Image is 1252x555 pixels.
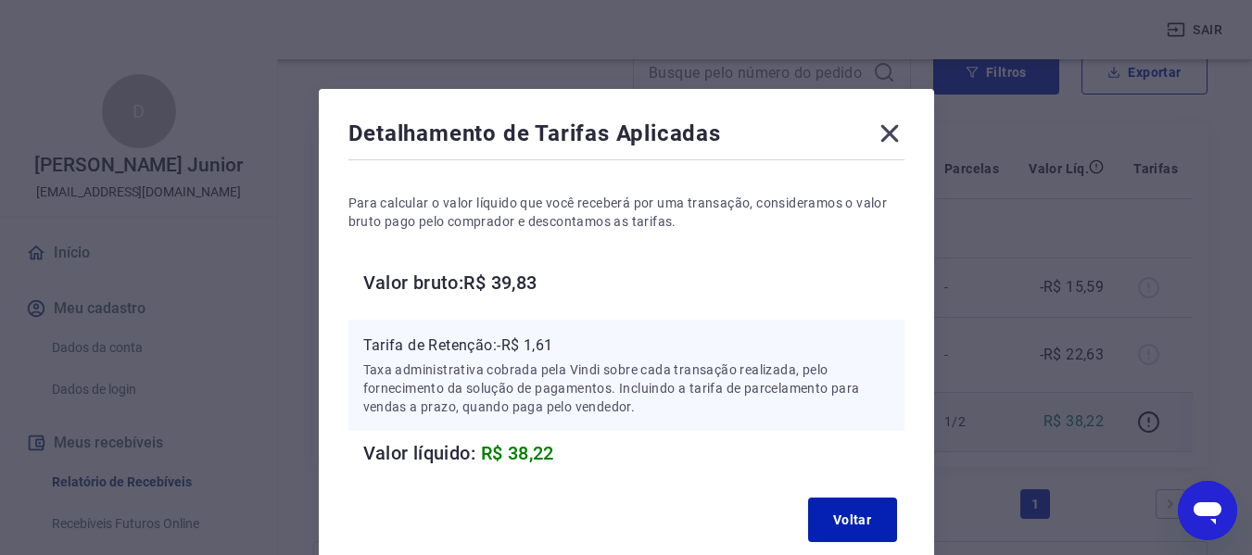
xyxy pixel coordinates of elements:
span: R$ 38,22 [481,442,554,464]
p: Tarifa de Retenção: -R$ 1,61 [363,334,890,357]
button: Voltar [808,498,897,542]
p: Para calcular o valor líquido que você receberá por uma transação, consideramos o valor bruto pag... [348,194,904,231]
h6: Valor líquido: [363,438,904,468]
h6: Valor bruto: R$ 39,83 [363,268,904,297]
iframe: Botão para abrir a janela de mensagens [1178,481,1237,540]
p: Taxa administrativa cobrada pela Vindi sobre cada transação realizada, pelo fornecimento da soluç... [363,360,890,416]
div: Detalhamento de Tarifas Aplicadas [348,119,904,156]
